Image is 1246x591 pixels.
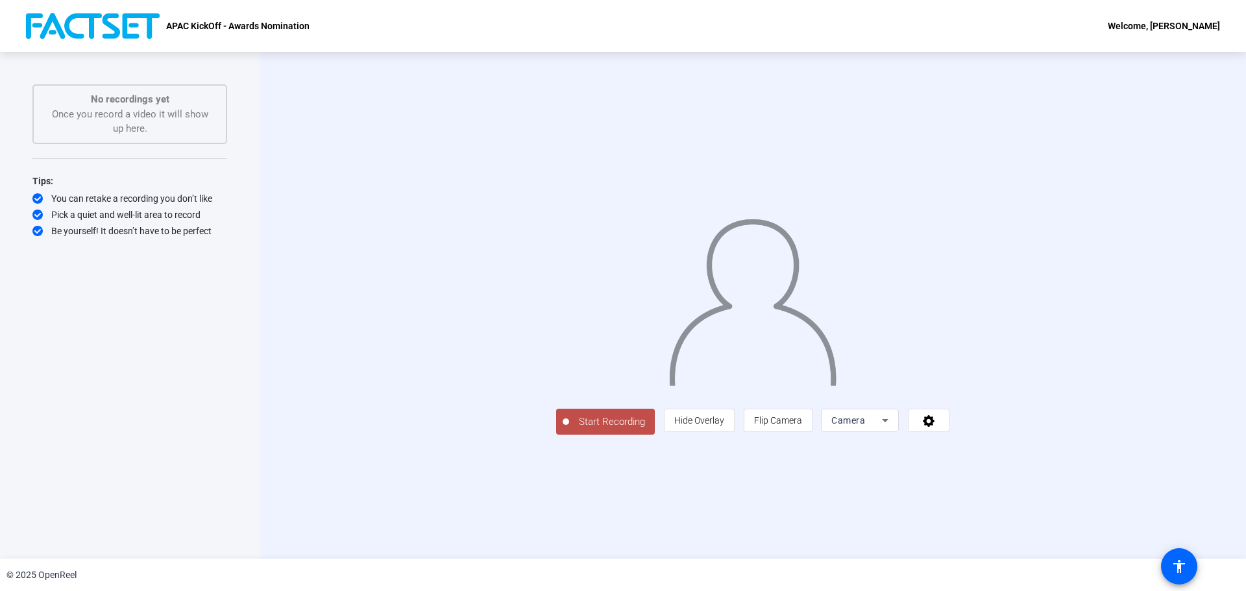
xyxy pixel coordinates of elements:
[1108,18,1220,34] div: Welcome, [PERSON_NAME]
[556,409,655,435] button: Start Recording
[47,92,213,136] div: Once you record a video it will show up here.
[674,415,724,426] span: Hide Overlay
[26,13,160,39] img: OpenReel logo
[166,18,310,34] p: APAC KickOff - Awards Nomination
[32,224,227,237] div: Be yourself! It doesn’t have to be perfect
[744,409,812,432] button: Flip Camera
[32,208,227,221] div: Pick a quiet and well-lit area to record
[32,192,227,205] div: You can retake a recording you don’t like
[32,173,227,189] div: Tips:
[664,409,735,432] button: Hide Overlay
[831,415,865,426] span: Camera
[754,415,802,426] span: Flip Camera
[569,415,655,429] span: Start Recording
[6,568,77,582] div: © 2025 OpenReel
[47,92,213,107] p: No recordings yet
[668,209,838,386] img: overlay
[1171,559,1187,574] mat-icon: accessibility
